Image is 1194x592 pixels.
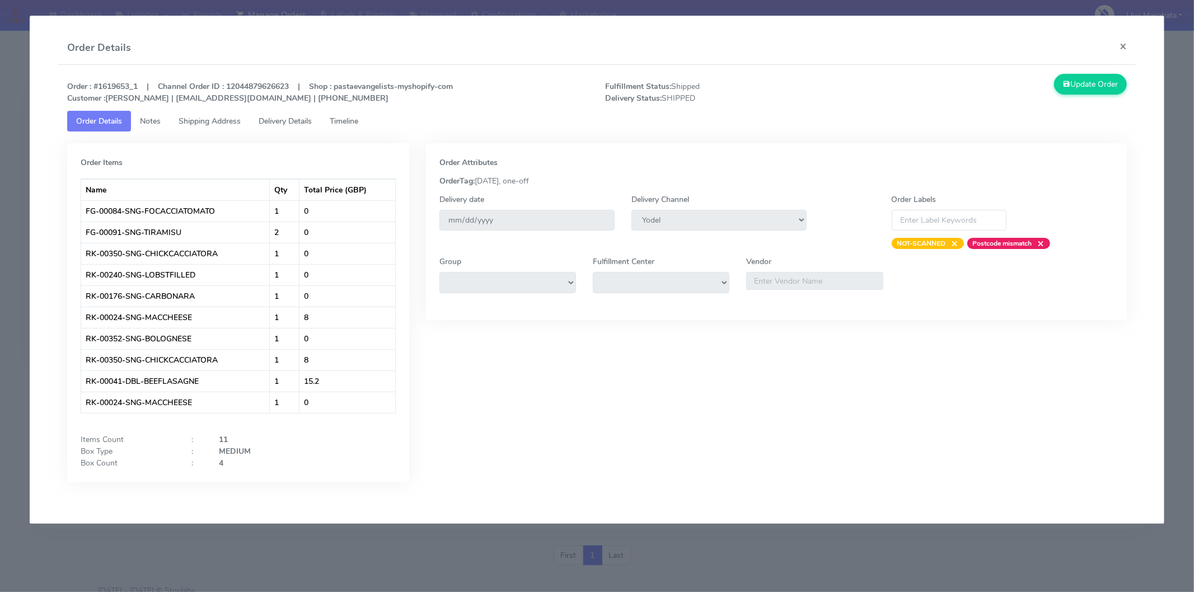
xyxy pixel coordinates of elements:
[81,264,270,285] td: RK-00240-SNG-LOBSTFILLED
[299,370,395,392] td: 15.2
[140,116,161,126] span: Notes
[81,349,270,370] td: RK-00350-SNG-CHICKCACCIATORA
[897,239,946,248] strong: NOT-SCANNED
[219,434,228,445] strong: 11
[81,370,270,392] td: RK-00041-DBL-BEEFLASAGNE
[631,194,689,205] label: Delivery Channel
[67,93,105,104] strong: Customer :
[81,222,270,243] td: FG-00091-SNG-TIRAMISU
[76,116,122,126] span: Order Details
[299,179,395,200] th: Total Price (GBP)
[1032,238,1045,249] span: ×
[81,243,270,264] td: RK-00350-SNG-CHICKCACCIATORA
[605,93,662,104] strong: Delivery Status:
[270,392,299,413] td: 1
[183,445,210,457] div: :
[270,264,299,285] td: 1
[270,243,299,264] td: 1
[439,176,475,186] strong: OrderTag:
[299,392,395,413] td: 0
[1054,74,1127,95] button: Update Order
[299,285,395,307] td: 0
[270,328,299,349] td: 1
[219,446,251,457] strong: MEDIUM
[431,175,1122,187] div: [DATE], one-off
[270,370,299,392] td: 1
[439,157,498,168] strong: Order Attributes
[299,243,395,264] td: 0
[892,194,937,205] label: Order Labels
[299,328,395,349] td: 0
[270,179,299,200] th: Qty
[219,458,223,468] strong: 4
[81,179,270,200] th: Name
[72,434,183,445] div: Items Count
[183,457,210,469] div: :
[67,111,1127,131] ul: Tabs
[67,81,453,104] strong: Order : #1619653_1 | Channel Order ID : 12044879626623 | Shop : pastaevangelists-myshopify-com [P...
[81,157,123,168] strong: Order Items
[299,222,395,243] td: 0
[973,239,1032,248] strong: Postcode mismatch
[299,264,395,285] td: 0
[81,392,270,413] td: RK-00024-SNG-MACCHEESE
[439,194,484,205] label: Delivery date
[270,349,299,370] td: 1
[299,349,395,370] td: 8
[67,40,131,55] h4: Order Details
[892,210,1007,231] input: Enter Label Keywords
[605,81,671,92] strong: Fulfillment Status:
[746,272,883,290] input: Enter Vendor Name
[72,445,183,457] div: Box Type
[270,222,299,243] td: 2
[72,457,183,469] div: Box Count
[81,307,270,328] td: RK-00024-SNG-MACCHEESE
[270,285,299,307] td: 1
[81,200,270,222] td: FG-00084-SNG-FOCACCIATOMATO
[330,116,358,126] span: Timeline
[946,238,958,249] span: ×
[439,256,461,267] label: Group
[183,434,210,445] div: :
[299,200,395,222] td: 0
[270,200,299,222] td: 1
[179,116,241,126] span: Shipping Address
[259,116,312,126] span: Delivery Details
[597,81,866,104] span: Shipped SHIPPED
[593,256,654,267] label: Fulfillment Center
[299,307,395,328] td: 8
[270,307,299,328] td: 1
[81,328,270,349] td: RK-00352-SNG-BOLOGNESE
[1111,31,1136,61] button: Close
[81,285,270,307] td: RK-00176-SNG-CARBONARA
[746,256,771,267] label: Vendor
